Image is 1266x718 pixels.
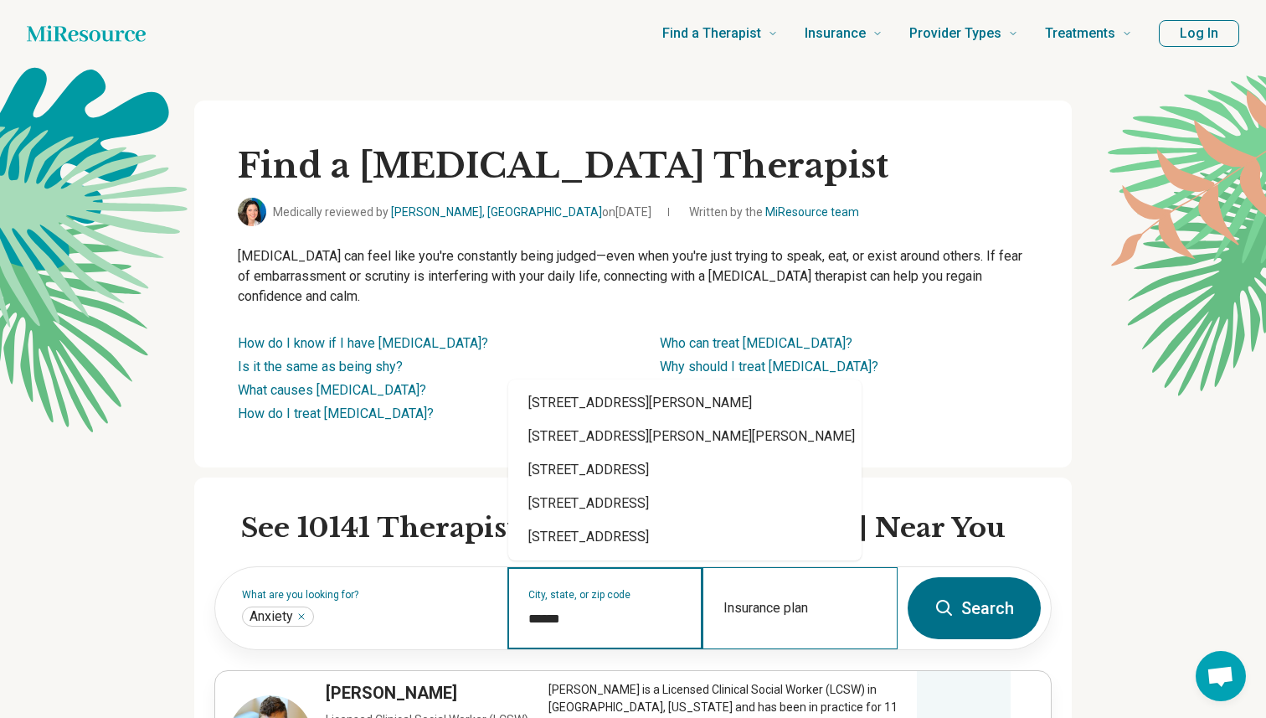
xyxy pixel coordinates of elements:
[508,380,862,560] div: Suggestions
[508,453,862,487] div: [STREET_ADDRESS]
[805,22,866,45] span: Insurance
[296,612,306,622] button: Anxiety
[660,359,878,374] a: Why should I treat [MEDICAL_DATA]?
[27,17,146,50] a: Home page
[238,246,1028,307] p: [MEDICAL_DATA] can feel like you're constantly being judged—even when you're just trying to speak...
[1159,20,1239,47] button: Log In
[508,420,862,453] div: [STREET_ADDRESS][PERSON_NAME][PERSON_NAME]
[238,405,434,421] a: How do I treat [MEDICAL_DATA]?
[1196,651,1246,701] a: Open chat
[238,335,488,351] a: How do I know if I have [MEDICAL_DATA]?
[391,205,602,219] a: [PERSON_NAME], [GEOGRAPHIC_DATA]
[909,22,1001,45] span: Provider Types
[238,359,403,374] a: Is it the same as being shy?
[238,382,426,398] a: What causes [MEDICAL_DATA]?
[689,204,859,221] span: Written by the
[908,577,1041,639] button: Search
[602,205,651,219] span: on [DATE]
[660,335,852,351] a: Who can treat [MEDICAL_DATA]?
[242,607,314,627] div: Anxiety
[765,205,859,219] a: MiResource team
[508,386,862,420] div: [STREET_ADDRESS][PERSON_NAME]
[241,511,1052,546] h2: See 10141 Therapists for [MEDICAL_DATA] Near You
[238,144,1028,188] h1: Find a [MEDICAL_DATA] Therapist
[242,590,487,600] label: What are you looking for?
[508,520,862,554] div: [STREET_ADDRESS]
[508,487,862,520] div: [STREET_ADDRESS]
[662,22,761,45] span: Find a Therapist
[1045,22,1115,45] span: Treatments
[250,608,293,625] span: Anxiety
[273,204,651,221] span: Medically reviewed by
